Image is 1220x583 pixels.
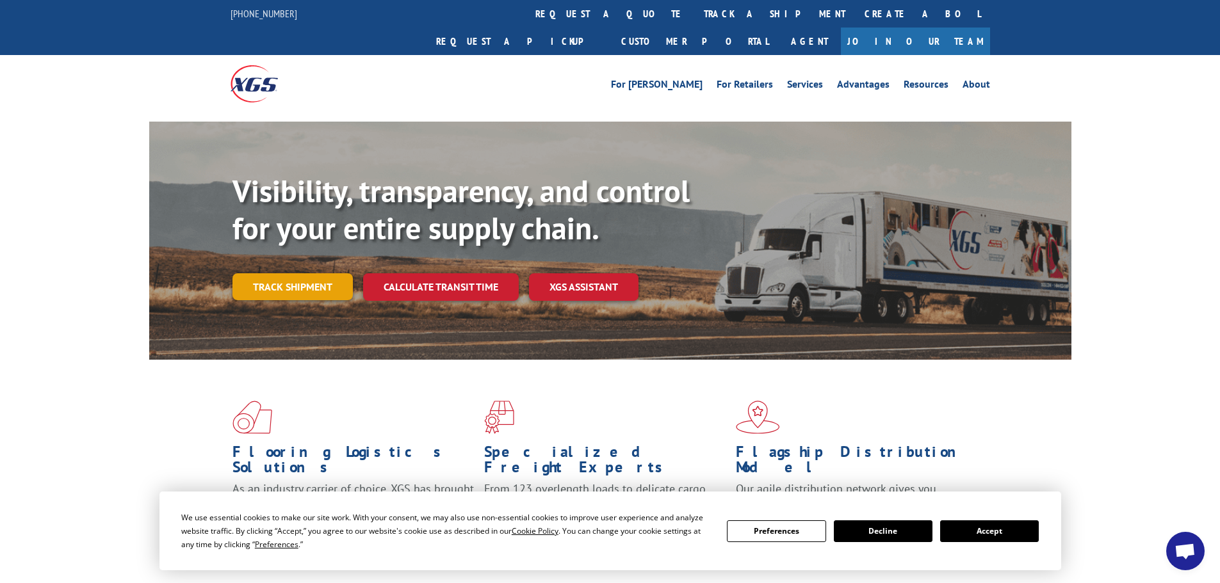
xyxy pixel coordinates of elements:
a: Request a pickup [427,28,612,55]
a: Customer Portal [612,28,778,55]
a: Resources [904,79,948,93]
b: Visibility, transparency, and control for your entire supply chain. [232,171,690,248]
a: [PHONE_NUMBER] [231,7,297,20]
a: Advantages [837,79,890,93]
a: XGS ASSISTANT [529,273,638,301]
a: Join Our Team [841,28,990,55]
img: xgs-icon-total-supply-chain-intelligence-red [232,401,272,434]
div: Open chat [1166,532,1205,570]
img: xgs-icon-flagship-distribution-model-red [736,401,780,434]
h1: Specialized Freight Experts [484,444,726,481]
a: Track shipment [232,273,353,300]
a: For Retailers [717,79,773,93]
div: We use essential cookies to make our site work. With your consent, we may also use non-essential ... [181,511,712,551]
a: Services [787,79,823,93]
div: Cookie Consent Prompt [159,491,1061,570]
h1: Flooring Logistics Solutions [232,444,475,481]
span: As an industry carrier of choice, XGS has brought innovation and dedication to flooring logistics... [232,481,474,527]
a: Calculate transit time [363,273,519,301]
span: Preferences [255,539,298,550]
button: Preferences [727,520,826,542]
a: About [963,79,990,93]
button: Accept [940,520,1039,542]
span: Cookie Policy [512,525,558,536]
span: Our agile distribution network gives you nationwide inventory management on demand. [736,481,972,511]
img: xgs-icon-focused-on-flooring-red [484,401,514,434]
a: For [PERSON_NAME] [611,79,703,93]
button: Decline [834,520,932,542]
h1: Flagship Distribution Model [736,444,978,481]
p: From 123 overlength loads to delicate cargo, our experienced staff knows the best way to move you... [484,481,726,538]
a: Agent [778,28,841,55]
